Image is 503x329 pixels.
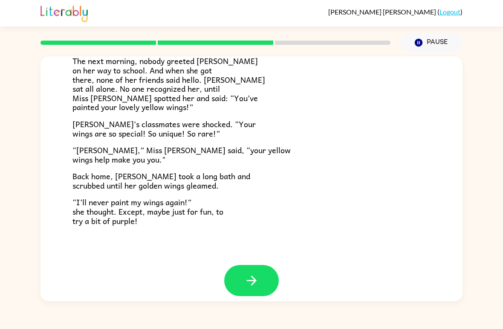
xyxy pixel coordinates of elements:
[72,144,291,166] span: “[PERSON_NAME],” Miss [PERSON_NAME] said, “your yellow wings help make you you."
[439,8,460,16] a: Logout
[328,8,463,16] div: ( )
[72,196,223,227] span: “I’ll never paint my wings again!” she thought. Except, maybe just for fun, to try a bit of purple!
[401,33,463,52] button: Pause
[72,118,256,140] span: [PERSON_NAME]'s classmates were shocked. “Your wings are so special! So unique! So rare!”
[40,3,88,22] img: Literably
[328,8,437,16] span: [PERSON_NAME] [PERSON_NAME]
[72,55,265,113] span: The next morning, nobody greeted [PERSON_NAME] on her way to school. And when she got there, none...
[72,170,250,192] span: Back home, [PERSON_NAME] took a long bath and scrubbed until her golden wings gleamed.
